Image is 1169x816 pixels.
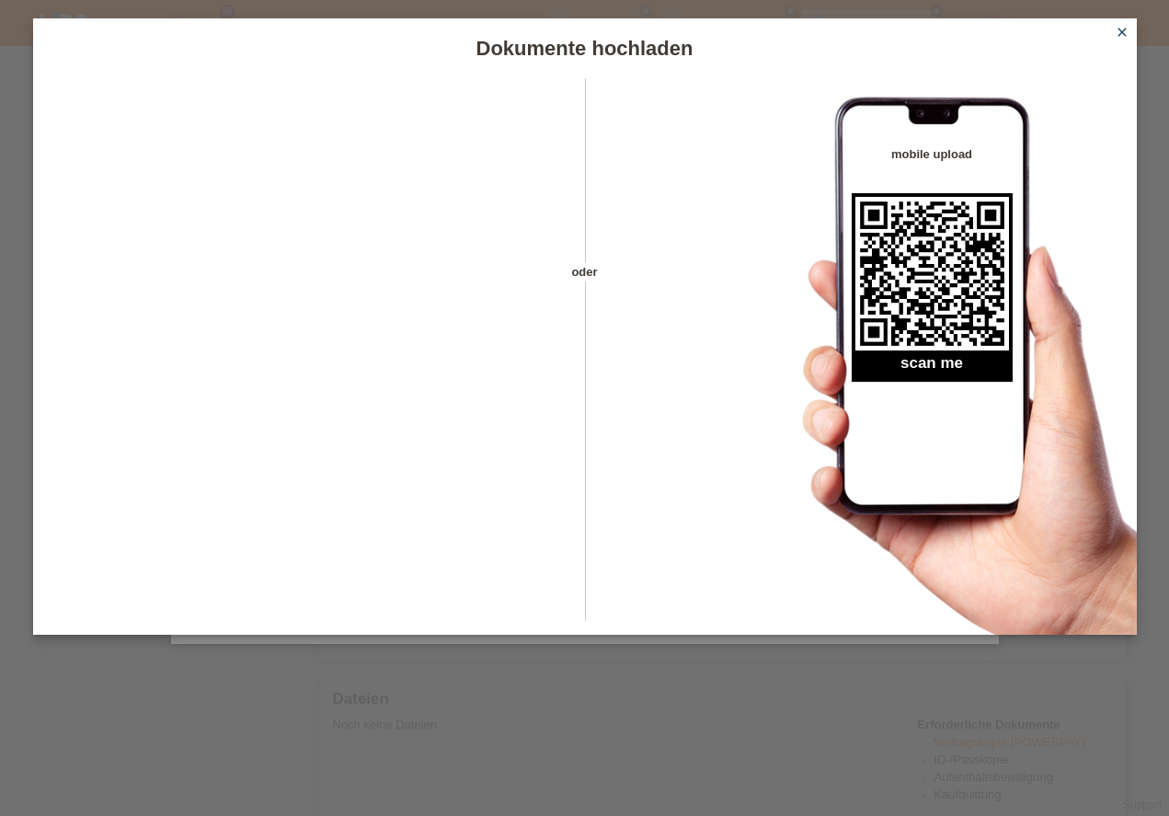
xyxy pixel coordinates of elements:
a: close [1110,23,1134,44]
span: oder [553,262,617,282]
iframe: Upload [61,124,553,584]
i: close [1115,25,1129,40]
h1: Dokumente hochladen [33,37,1137,60]
h2: scan me [852,354,1013,382]
h4: mobile upload [852,147,1013,161]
